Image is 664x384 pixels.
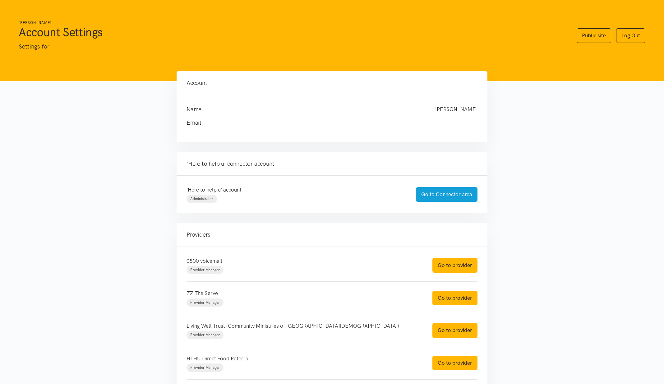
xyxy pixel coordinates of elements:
p: 0800 voicemail [187,257,420,265]
p: 'Here to help u' account [187,186,403,194]
p: ZZ The Serve [187,289,420,298]
span: Provider Manager [190,268,220,272]
h4: Account [187,79,477,87]
a: Go to provider [432,291,477,305]
span: Provider Manager [190,300,220,305]
h4: Name [187,105,423,114]
h4: 'Here to help u' connector account [187,160,477,168]
span: Provider Manager [190,333,220,337]
p: HTHU Direct Food Referral [187,354,420,363]
h1: Account Settings [19,25,564,39]
div: [PERSON_NAME] [429,105,484,114]
p: Settings for [19,42,564,51]
a: Go to provider [432,356,477,370]
a: Log Out [616,28,645,43]
h6: [PERSON_NAME] [19,20,564,26]
a: Go to Connector area [416,187,477,202]
h4: Email [187,118,465,127]
span: Provider Manager [190,365,220,370]
span: Administrator [190,197,213,201]
a: Go to provider [432,258,477,273]
a: Go to provider [432,323,477,338]
h4: Providers [187,230,477,239]
a: Public site [577,28,611,43]
p: Living Well Trust (Community Ministries of [GEOGRAPHIC_DATA][DEMOGRAPHIC_DATA]) [187,322,420,330]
